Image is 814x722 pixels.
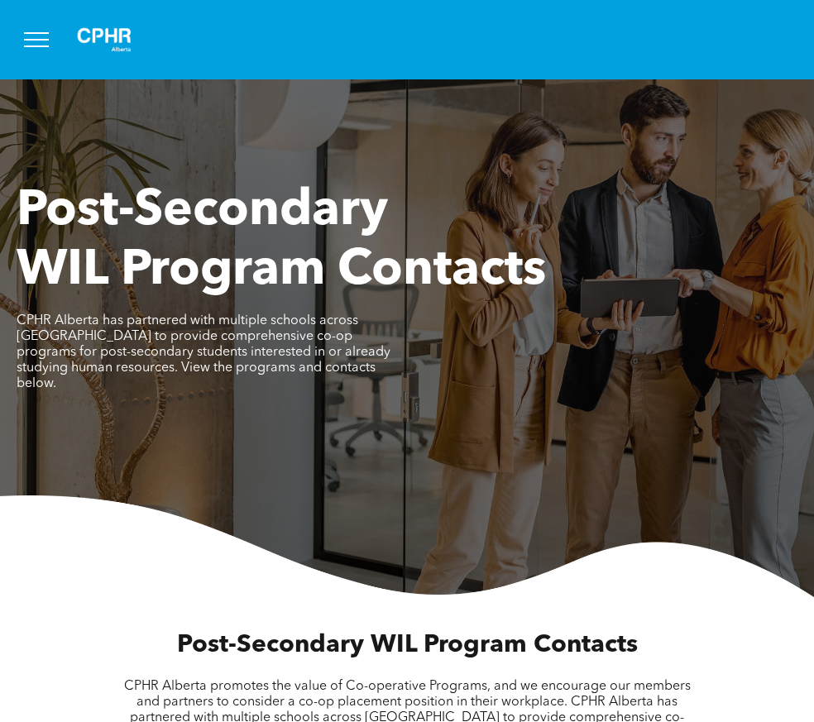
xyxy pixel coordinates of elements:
span: WIL Program Contacts [17,246,546,296]
span: Post-Secondary WIL Program Contacts [177,633,638,657]
button: menu [15,18,58,61]
span: Post-Secondary [17,187,388,237]
span: CPHR Alberta has partnered with multiple schools across [GEOGRAPHIC_DATA] to provide comprehensiv... [17,314,390,390]
img: A white background with a few lines on it [63,13,146,66]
